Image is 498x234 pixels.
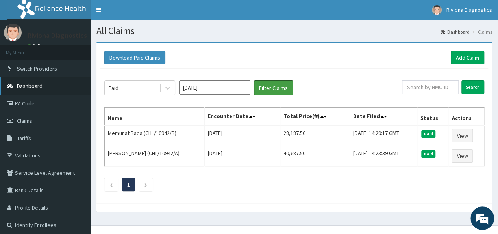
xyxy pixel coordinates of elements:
[46,68,109,148] span: We're online!
[350,146,417,166] td: [DATE] 14:23:39 GMT
[350,108,417,126] th: Date Filed
[470,28,492,35] li: Claims
[4,24,22,41] img: User Image
[105,108,205,126] th: Name
[96,26,492,36] h1: All Claims
[127,181,130,188] a: Page 1 is your current page
[28,43,46,49] a: Online
[402,80,459,94] input: Search by HMO ID
[104,51,165,64] button: Download Paid Claims
[17,117,32,124] span: Claims
[461,80,484,94] input: Search
[17,135,31,142] span: Tariffs
[105,125,205,146] td: Memunat Bada (CHL/10942/B)
[109,84,118,92] div: Paid
[205,125,280,146] td: [DATE]
[105,146,205,166] td: [PERSON_NAME] (CHL/10942/A)
[280,125,350,146] td: 28,187.50
[41,44,132,54] div: Chat with us now
[15,39,32,59] img: d_794563401_company_1708531726252_794563401
[452,129,473,142] a: View
[448,108,484,126] th: Actions
[144,181,148,188] a: Next page
[17,82,43,90] span: Dashboard
[452,149,473,163] a: View
[17,65,57,72] span: Switch Providers
[205,146,280,166] td: [DATE]
[417,108,448,126] th: Status
[446,6,492,13] span: Riviona Diagnostics
[205,108,280,126] th: Encounter Date
[129,4,148,23] div: Minimize live chat window
[451,51,484,64] a: Add Claim
[421,130,435,137] span: Paid
[28,32,87,39] p: Riviona Diagnostics
[280,146,350,166] td: 40,687.50
[350,125,417,146] td: [DATE] 14:29:17 GMT
[109,181,113,188] a: Previous page
[421,150,435,157] span: Paid
[280,108,350,126] th: Total Price(₦)
[4,153,150,180] textarea: Type your message and hit 'Enter'
[441,28,470,35] a: Dashboard
[254,80,293,95] button: Filter Claims
[179,80,250,95] input: Select Month and Year
[432,5,442,15] img: User Image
